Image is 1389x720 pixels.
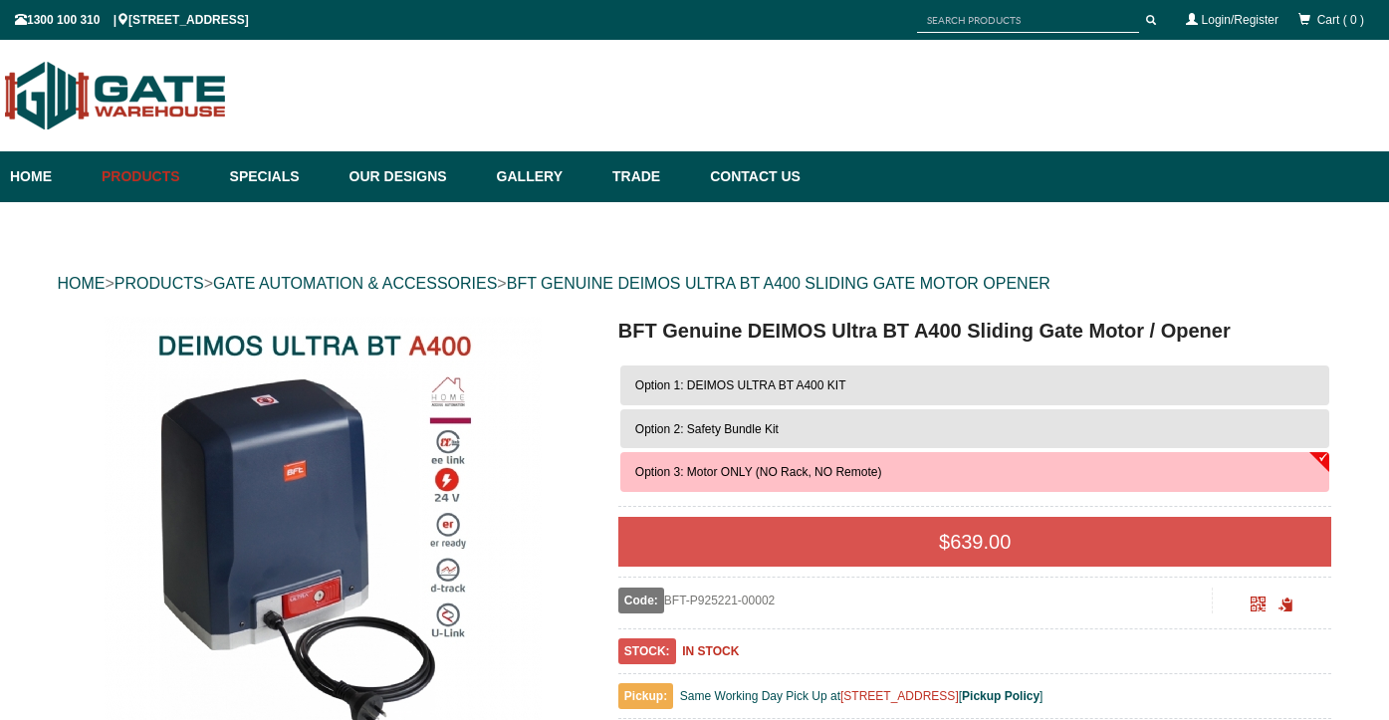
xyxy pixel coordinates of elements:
span: 639.00 [950,531,1011,553]
a: Products [92,151,220,202]
button: Option 3: Motor ONLY (NO Rack, NO Remote) [620,452,1330,492]
a: Contact Us [700,151,801,202]
div: BFT-P925221-00002 [618,588,1213,613]
h1: BFT Genuine DEIMOS Ultra BT A400 Sliding Gate Motor / Opener [618,316,1332,346]
a: [STREET_ADDRESS] [840,689,959,703]
span: Pickup: [618,683,673,709]
span: Click to copy the URL [1278,598,1293,612]
span: Option 3: Motor ONLY (NO Rack, NO Remote) [635,465,882,479]
a: Pickup Policy [962,689,1040,703]
a: HOME [58,275,106,292]
a: Gallery [487,151,602,202]
a: GATE AUTOMATION & ACCESSORIES [213,275,497,292]
span: Same Working Day Pick Up at [ ] [680,689,1043,703]
a: BFT GENUINE DEIMOS ULTRA BT A400 SLIDING GATE MOTOR OPENER [507,275,1050,292]
a: Our Designs [340,151,487,202]
a: Click to enlarge and scan to share. [1251,600,1266,613]
a: Home [10,151,92,202]
span: Option 1: DEIMOS ULTRA BT A400 KIT [635,378,846,392]
b: IN STOCK [682,644,739,658]
a: Specials [220,151,340,202]
div: $ [618,517,1332,567]
a: Trade [602,151,700,202]
a: Login/Register [1202,13,1278,27]
span: Cart ( 0 ) [1317,13,1364,27]
button: Option 2: Safety Bundle Kit [620,409,1330,449]
a: PRODUCTS [115,275,204,292]
span: Code: [618,588,664,613]
span: Option 2: Safety Bundle Kit [635,422,779,436]
div: > > > [58,252,1332,316]
span: STOCK: [618,638,676,664]
button: Option 1: DEIMOS ULTRA BT A400 KIT [620,365,1330,405]
span: 1300 100 310 | [STREET_ADDRESS] [15,13,249,27]
input: SEARCH PRODUCTS [917,8,1139,33]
